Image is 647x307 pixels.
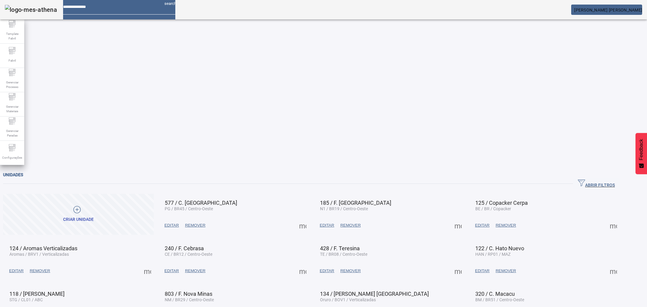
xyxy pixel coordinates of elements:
[161,265,182,276] button: EDITAR
[608,220,619,231] button: Mais
[320,222,334,228] span: EDITAR
[9,252,69,257] span: Aromas / BRV1 / Verticalizadas
[472,265,493,276] button: EDITAR
[165,206,213,211] span: PG / BR45 / Centro-Oeste
[475,291,515,297] span: 320 / C. Macacu
[30,268,50,274] span: REMOVER
[63,217,94,223] div: Criar unidade
[5,5,57,15] img: logo-mes-athena
[573,178,620,189] button: ABRIR FILTROS
[574,8,642,12] span: [PERSON_NAME] [PERSON_NAME]
[635,133,647,174] button: Feedback - Mostrar pesquisa
[165,291,212,297] span: 803 / F. Nova Minas
[7,56,18,65] span: Fabril
[3,127,21,140] span: Gerenciar Paradas
[161,220,182,231] button: EDITAR
[320,245,360,251] span: 428 / F. Teresina
[475,206,511,211] span: BE / BR / Copacker
[9,297,43,302] span: STG / CL01 / ABC
[142,265,153,276] button: Mais
[6,265,27,276] button: EDITAR
[337,220,364,231] button: REMOVER
[3,194,154,235] button: Criar unidade
[496,268,516,274] span: REMOVER
[165,252,212,257] span: CE / BR12 / Centro-Oeste
[9,268,24,274] span: EDITAR
[320,297,376,302] span: Oruro / BOV1 / Verticalizadas
[493,265,519,276] button: REMOVER
[320,268,334,274] span: EDITAR
[320,252,367,257] span: TE / BR08 / Centro-Oeste
[472,220,493,231] button: EDITAR
[164,222,179,228] span: EDITAR
[493,220,519,231] button: REMOVER
[475,297,524,302] span: BM / BR51 / Centro-Oeste
[164,268,179,274] span: EDITAR
[340,268,361,274] span: REMOVER
[185,222,205,228] span: REMOVER
[475,200,528,206] span: 125 / Copacker Cerpa
[608,265,619,276] button: Mais
[3,78,21,91] span: Gerenciar Processo
[165,200,237,206] span: 577 / C. [GEOGRAPHIC_DATA]
[340,222,361,228] span: REMOVER
[475,222,490,228] span: EDITAR
[475,245,524,251] span: 122 / C. Hato Nuevo
[185,268,205,274] span: REMOVER
[317,265,337,276] button: EDITAR
[165,245,204,251] span: 240 / F. Cebrasa
[453,220,463,231] button: Mais
[320,291,429,297] span: 134 / [PERSON_NAME] [GEOGRAPHIC_DATA]
[337,265,364,276] button: REMOVER
[578,179,615,188] span: ABRIR FILTROS
[475,252,511,257] span: HAN / RP01 / MAZ
[453,265,463,276] button: Mais
[3,30,21,42] span: Template Fabril
[320,200,391,206] span: 185 / F. [GEOGRAPHIC_DATA]
[9,291,65,297] span: 118 / [PERSON_NAME]
[317,220,337,231] button: EDITAR
[27,265,53,276] button: REMOVER
[3,172,23,177] span: Unidades
[9,245,77,251] span: 124 / Aromas Verticalizadas
[297,265,308,276] button: Mais
[182,220,208,231] button: REMOVER
[320,206,368,211] span: N1 / BR19 / Centro-Oeste
[639,139,644,160] span: Feedback
[165,297,214,302] span: NM / BR29 / Centro-Oeste
[3,103,21,115] span: Gerenciar Materiais
[182,265,208,276] button: REMOVER
[496,222,516,228] span: REMOVER
[475,268,490,274] span: EDITAR
[297,220,308,231] button: Mais
[0,153,24,162] span: Configurações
